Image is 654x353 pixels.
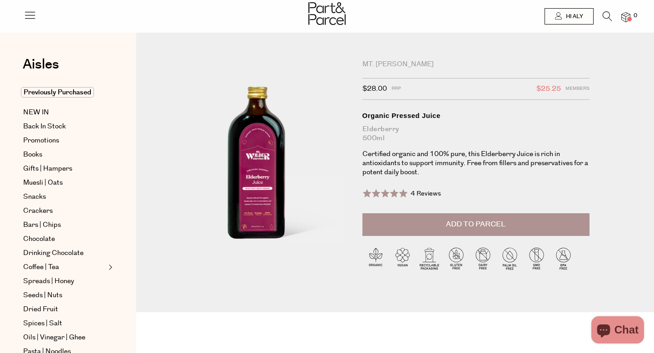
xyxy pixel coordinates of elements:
a: Aisles [23,58,59,80]
span: Spices | Salt [23,318,62,329]
span: Oils | Vinegar | Ghee [23,332,85,343]
img: P_P-ICONS-Live_Bec_V11_BPA_Free.svg [550,245,577,272]
span: Spreads | Honey [23,276,74,287]
p: Certified organic and 100% pure, this Elderberry Juice is rich in antioxidants to support immunit... [362,150,590,177]
a: Promotions [23,135,106,146]
a: Spreads | Honey [23,276,106,287]
span: RRP [391,83,401,95]
span: Coffee | Tea [23,262,59,273]
button: Add to Parcel [362,213,590,236]
a: Coffee | Tea [23,262,106,273]
a: Snacks [23,191,106,202]
a: Previously Purchased [23,87,106,98]
div: Elderberry 500ml [362,125,590,143]
img: P_P-ICONS-Live_Bec_V11_Recyclable_Packaging.svg [416,245,443,272]
img: P_P-ICONS-Live_Bec_V11_GMO_Free.svg [523,245,550,272]
a: Seeds | Nuts [23,290,106,301]
span: Gifts | Hampers [23,163,72,174]
span: Crackers [23,206,53,216]
a: Dried Fruit [23,304,106,315]
span: Seeds | Nuts [23,290,62,301]
span: Drinking Chocolate [23,248,84,259]
span: Previously Purchased [21,87,94,98]
span: 4 Reviews [411,189,441,198]
span: Muesli | Oats [23,177,63,188]
span: Aisles [23,54,59,74]
img: P_P-ICONS-Live_Bec_V11_Palm_Oil_Free.svg [496,245,523,272]
a: Books [23,149,106,160]
span: Hi Aly [564,13,583,20]
img: Organic Pressed Juice [163,60,349,278]
span: Back In Stock [23,121,66,132]
a: Bars | Chips [23,220,106,230]
a: Gifts | Hampers [23,163,106,174]
img: P_P-ICONS-Live_Bec_V11_Organic.svg [362,245,389,272]
inbox-online-store-chat: Shopify online store chat [589,316,647,346]
span: $28.00 [362,83,387,95]
span: NEW IN [23,107,49,118]
span: Books [23,149,42,160]
span: Add to Parcel [446,219,505,230]
span: $25.25 [536,83,561,95]
span: Members [565,83,590,95]
span: Promotions [23,135,59,146]
img: P_P-ICONS-Live_Bec_V11_Gluten_Free.svg [443,245,470,272]
span: 0 [631,12,639,20]
a: Hi Aly [545,8,594,25]
a: NEW IN [23,107,106,118]
button: Expand/Collapse Coffee | Tea [106,262,113,273]
span: Snacks [23,191,46,202]
img: P_P-ICONS-Live_Bec_V11_Dairy_Free.svg [470,245,496,272]
div: Organic Pressed Juice [362,111,590,120]
a: Crackers [23,206,106,216]
a: Spices | Salt [23,318,106,329]
span: Chocolate [23,234,55,245]
a: Oils | Vinegar | Ghee [23,332,106,343]
span: Bars | Chips [23,220,61,230]
a: Chocolate [23,234,106,245]
img: P_P-ICONS-Live_Bec_V11_Vegan.svg [389,245,416,272]
a: 0 [621,12,630,22]
div: Mt. [PERSON_NAME] [362,60,590,69]
a: Muesli | Oats [23,177,106,188]
img: Part&Parcel [308,2,346,25]
a: Back In Stock [23,121,106,132]
span: Dried Fruit [23,304,58,315]
a: Drinking Chocolate [23,248,106,259]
